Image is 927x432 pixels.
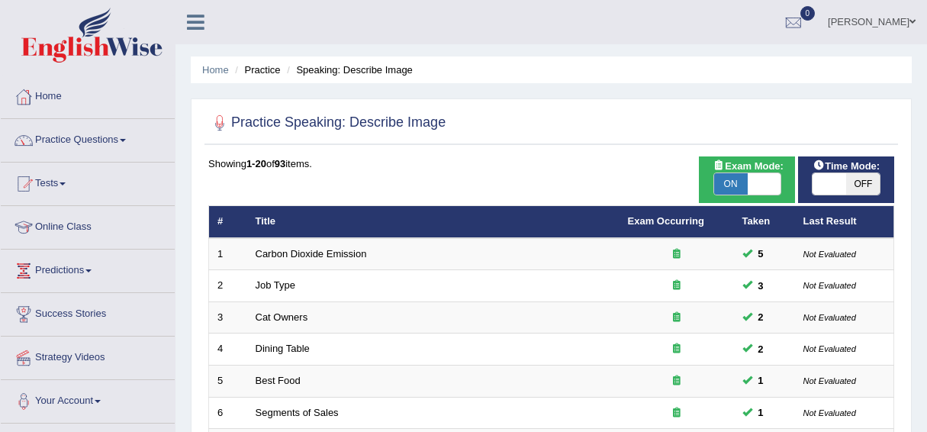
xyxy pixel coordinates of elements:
[246,158,266,169] b: 1-20
[803,313,856,322] small: Not Evaluated
[209,334,247,366] td: 4
[846,173,880,195] span: OFF
[1,119,175,157] a: Practice Questions
[275,158,285,169] b: 93
[628,406,726,421] div: Exam occurring question
[752,405,770,421] span: You can still take this question
[752,341,770,357] span: You can still take this question
[209,366,247,398] td: 5
[803,281,856,290] small: Not Evaluated
[628,279,726,293] div: Exam occurring question
[628,342,726,356] div: Exam occurring question
[714,173,748,195] span: ON
[208,156,894,171] div: Showing of items.
[283,63,413,77] li: Speaking: Describe Image
[734,206,795,238] th: Taken
[256,375,301,386] a: Best Food
[803,344,856,353] small: Not Evaluated
[256,279,296,291] a: Job Type
[209,238,247,270] td: 1
[231,63,280,77] li: Practice
[752,372,770,388] span: You can still take this question
[209,270,247,302] td: 2
[628,311,726,325] div: Exam occurring question
[752,246,770,262] span: You can still take this question
[1,206,175,244] a: Online Class
[208,111,446,134] h2: Practice Speaking: Describe Image
[256,311,308,323] a: Cat Owners
[1,380,175,418] a: Your Account
[1,250,175,288] a: Predictions
[256,407,339,418] a: Segments of Sales
[256,343,310,354] a: Dining Table
[803,376,856,385] small: Not Evaluated
[806,158,886,174] span: Time Mode:
[1,76,175,114] a: Home
[803,408,856,417] small: Not Evaluated
[209,397,247,429] td: 6
[707,158,789,174] span: Exam Mode:
[803,250,856,259] small: Not Evaluated
[209,301,247,334] td: 3
[800,6,816,21] span: 0
[752,278,770,294] span: You can still take this question
[247,206,620,238] th: Title
[1,337,175,375] a: Strategy Videos
[202,64,229,76] a: Home
[256,248,367,260] a: Carbon Dioxide Emission
[628,215,704,227] a: Exam Occurring
[1,163,175,201] a: Tests
[628,374,726,388] div: Exam occurring question
[628,247,726,262] div: Exam occurring question
[699,156,795,203] div: Show exams occurring in exams
[209,206,247,238] th: #
[752,309,770,325] span: You can still take this question
[1,293,175,331] a: Success Stories
[795,206,894,238] th: Last Result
